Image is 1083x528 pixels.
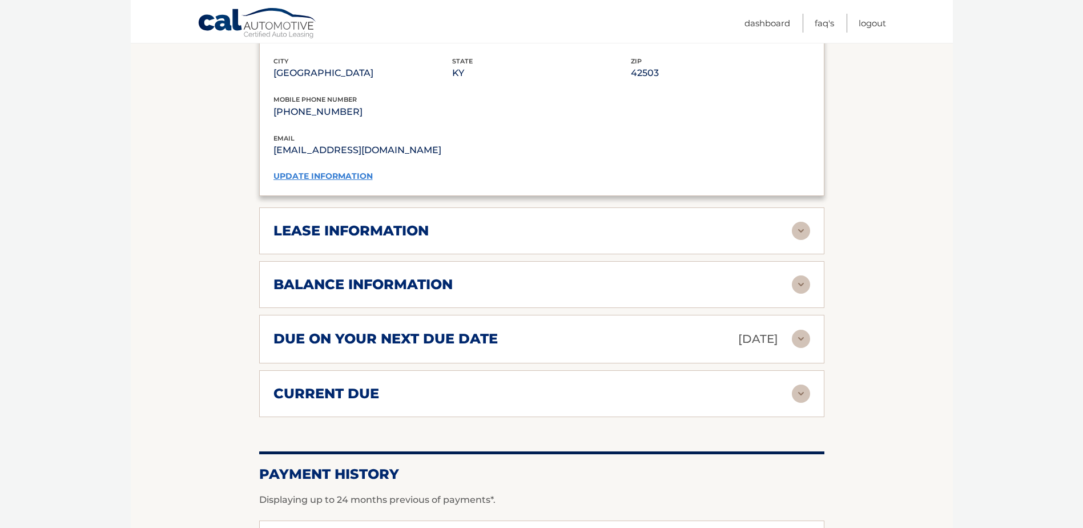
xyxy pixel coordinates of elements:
span: state [452,57,473,65]
img: accordion-rest.svg [792,275,810,294]
a: Logout [859,14,886,33]
a: update information [273,171,373,181]
p: [GEOGRAPHIC_DATA] [273,65,452,81]
h2: current due [273,385,379,402]
p: 42503 [631,65,810,81]
a: FAQ's [815,14,834,33]
p: [EMAIL_ADDRESS][DOMAIN_NAME] [273,142,542,158]
a: Cal Automotive [198,7,317,41]
span: email [273,134,295,142]
h2: Payment History [259,466,824,483]
h2: balance information [273,276,453,293]
p: [DATE] [738,329,778,349]
h2: due on your next due date [273,330,498,347]
span: mobile phone number [273,95,357,103]
p: KY [452,65,631,81]
h2: lease information [273,222,429,239]
p: [PHONE_NUMBER] [273,104,810,120]
a: Dashboard [744,14,790,33]
img: accordion-rest.svg [792,330,810,348]
img: accordion-rest.svg [792,385,810,403]
p: Displaying up to 24 months previous of payments*. [259,493,824,507]
span: city [273,57,288,65]
img: accordion-rest.svg [792,222,810,240]
span: zip [631,57,642,65]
